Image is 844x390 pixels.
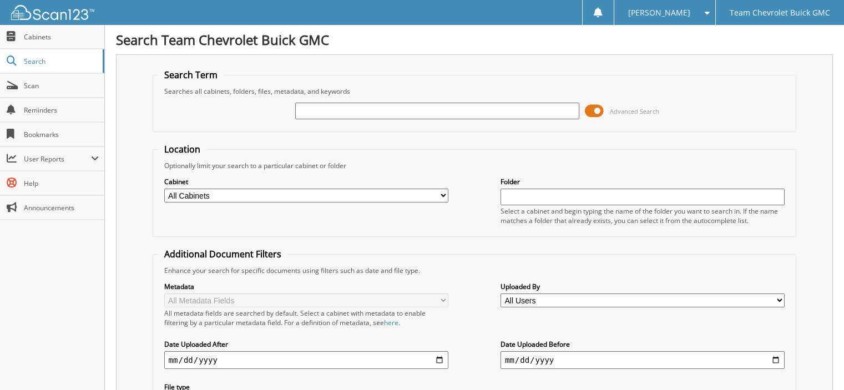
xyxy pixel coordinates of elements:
[501,177,785,186] label: Folder
[164,340,448,349] label: Date Uploaded After
[164,308,448,327] div: All metadata fields are searched by default. Select a cabinet with metadata to enable filtering b...
[24,57,97,66] span: Search
[24,203,99,212] span: Announcements
[159,143,206,155] legend: Location
[24,81,99,90] span: Scan
[501,206,785,225] div: Select a cabinet and begin typing the name of the folder you want to search in. If the name match...
[501,351,785,369] input: end
[159,69,223,81] legend: Search Term
[501,340,785,349] label: Date Uploaded Before
[159,161,791,170] div: Optionally limit your search to a particular cabinet or folder
[164,177,448,186] label: Cabinet
[159,248,287,260] legend: Additional Document Filters
[628,9,690,16] span: [PERSON_NAME]
[164,282,448,291] label: Metadata
[730,9,830,16] span: Team Chevrolet Buick GMC
[159,87,791,96] div: Searches all cabinets, folders, files, metadata, and keywords
[24,154,91,164] span: User Reports
[164,351,448,369] input: start
[501,282,785,291] label: Uploaded By
[24,32,99,42] span: Cabinets
[116,31,833,49] h1: Search Team Chevrolet Buick GMC
[24,179,99,188] span: Help
[384,318,398,327] a: here
[610,107,659,115] span: Advanced Search
[24,105,99,115] span: Reminders
[11,5,94,20] img: scan123-logo-white.svg
[159,266,791,275] div: Enhance your search for specific documents using filters such as date and file type.
[24,130,99,139] span: Bookmarks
